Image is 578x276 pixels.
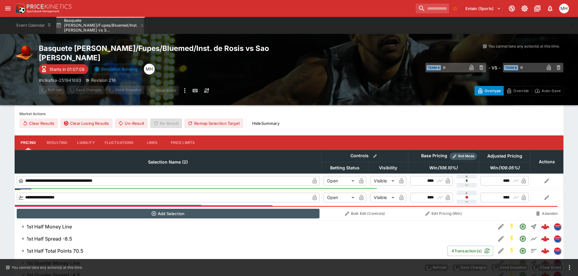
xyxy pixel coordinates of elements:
[2,3,13,14] button: open drawer
[528,245,539,256] button: Totals
[506,245,517,256] button: SGM Enabled
[541,247,549,255] img: logo-cerberus--red.svg
[19,118,58,128] button: Clear Results
[483,164,526,171] span: Win(109.05%)
[15,44,34,63] img: basketball.png
[528,233,539,244] button: Line
[321,150,408,162] th: Controls
[427,65,441,70] span: Team A
[479,150,530,162] th: Adjusted Pricing
[372,164,404,171] span: Visibility
[517,245,528,256] button: Open
[513,88,529,94] p: Override
[475,86,504,95] button: Overtype
[438,164,458,171] em: ( 106.10 %)
[19,109,559,118] label: Market Actions
[91,77,116,83] p: Revision 216
[184,118,243,128] button: Remap Selection Target
[72,135,100,150] button: Liability
[539,233,551,245] a: 524b1853-78ad-474d-8f36-cd67209f3cca
[450,153,477,160] div: Show/hide Price Roll mode configuration.
[557,2,571,15] button: Michael Hutchinson
[100,135,139,150] button: Fluctuations
[528,258,539,268] button: Straight
[27,236,72,242] h6: 1st Half Spread -8.5
[17,209,320,218] button: Add Selection
[519,223,526,230] svg: Open
[506,258,517,268] button: SGM Enabled
[49,66,85,72] p: Starts in 01:07:08
[39,77,81,83] p: Copy To Clipboard
[181,86,188,95] button: more
[419,152,450,160] div: Base Pricing
[15,245,448,257] button: 1st Half Total Points 70.5
[506,233,517,244] button: SGM Enabled
[495,258,506,268] button: Edit Detail
[554,235,561,242] img: lclkafka
[166,135,200,150] button: Price Limits
[462,4,505,13] button: Select Tenant
[15,257,495,269] button: 1st Quarter Money Line
[554,248,561,254] img: lclkafka
[539,257,551,269] a: 8c8c0304-03fd-4d21-be07-7b4cfd7f624e
[545,3,556,14] button: Notifications
[566,264,573,271] button: more
[15,221,495,233] button: 1st Half Money Line
[60,118,113,128] button: Clear Losing Results
[370,176,397,186] div: Visible
[503,86,532,95] button: Override
[504,65,518,70] span: Team B
[150,118,182,128] span: Re-Result
[528,221,539,232] button: Straight
[539,221,551,233] a: 43a9bc6d-8cf1-4c2d-96a9-688c9bd7ec17
[371,152,379,160] button: Bulk edit
[485,88,501,94] p: Overtype
[541,222,549,231] img: logo-cerberus--red.svg
[323,164,366,171] span: Betting Status
[532,209,561,218] button: Abandon
[519,247,526,254] svg: Open
[448,246,493,256] button: 4Transaction(s)
[517,221,528,232] button: Open
[519,235,526,242] svg: Open
[56,17,144,34] button: Basquete [PERSON_NAME]/Fupes/Bluemed/Inst. [PERSON_NAME] vs S...
[495,221,506,232] button: Edit Detail
[554,223,561,230] div: lclkafka
[42,135,72,150] button: Resulting
[506,3,517,14] button: Connected to PK
[541,234,549,243] img: logo-cerberus--red.svg
[410,209,477,218] button: Edit Pricing (Win)
[27,248,83,254] h6: 1st Half Total Points 70.5
[488,44,560,49] p: You cannot take any action(s) at this time.
[323,209,406,218] button: Bulk Edit (Controls)
[323,193,357,202] div: Open
[530,150,563,173] th: Actions
[495,233,506,244] button: Edit Detail
[12,265,83,270] p: You cannot take any action(s) at this time.
[248,118,283,128] button: HideSummary
[15,135,42,150] button: Pricing
[13,17,55,34] button: Event Calendar
[144,64,155,75] div: Michael Hutchinson
[517,233,528,244] button: Open
[554,235,561,242] div: lclkafka
[450,4,460,13] button: No Bookmarks
[517,258,528,268] button: Open
[141,158,194,166] span: Selection Name (2)
[495,245,506,256] button: Edit Detail
[27,4,72,9] img: PriceKinetics
[13,2,25,15] img: PriceKinetics Logo
[519,3,530,14] button: Toggle light/dark mode
[27,10,59,13] img: Sportsbook Management
[541,247,549,255] div: 64159cd1-0914-4126-9718-be91079bcfb1
[554,223,561,230] img: lclkafka
[532,86,563,95] button: Auto-Save
[541,234,549,243] div: 524b1853-78ad-474d-8f36-cd67209f3cca
[559,4,569,13] div: Michael Hutchinson
[539,245,551,257] a: 64159cd1-0914-4126-9718-be91079bcfb1
[423,164,464,171] span: Win(106.10%)
[115,118,147,128] button: Un-Result
[542,88,561,94] p: Auto-Save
